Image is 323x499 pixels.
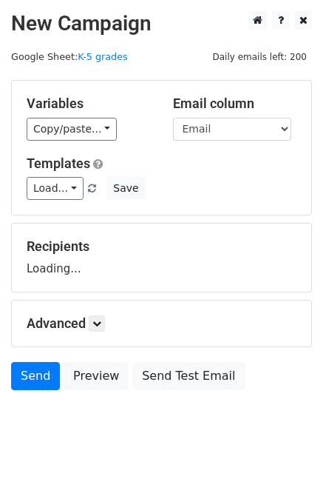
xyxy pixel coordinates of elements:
[27,238,296,277] div: Loading...
[27,155,90,171] a: Templates
[27,96,151,112] h5: Variables
[11,11,312,36] h2: New Campaign
[132,362,245,390] a: Send Test Email
[11,362,60,390] a: Send
[207,51,312,62] a: Daily emails left: 200
[27,118,117,141] a: Copy/paste...
[106,177,145,200] button: Save
[64,362,129,390] a: Preview
[27,315,296,332] h5: Advanced
[11,51,128,62] small: Google Sheet:
[78,51,128,62] a: K-5 grades
[27,238,296,255] h5: Recipients
[173,96,297,112] h5: Email column
[27,177,84,200] a: Load...
[207,49,312,65] span: Daily emails left: 200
